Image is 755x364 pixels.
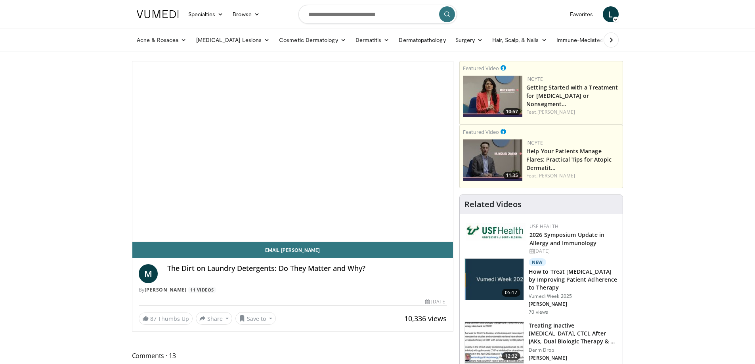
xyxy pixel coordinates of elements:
[463,139,522,181] a: 11:35
[463,139,522,181] img: 601112bd-de26-4187-b266-f7c9c3587f14.png.150x105_q85_crop-smart_upscale.jpg
[565,6,598,22] a: Favorites
[137,10,179,18] img: VuMedi Logo
[463,65,499,72] small: Featured Video
[139,286,447,293] div: By
[139,313,193,325] a: 87 Thumbs Up
[529,309,548,315] p: 70 views
[274,32,350,48] a: Cosmetic Dermatology
[503,172,520,179] span: 11:35
[145,286,187,293] a: [PERSON_NAME]
[451,32,488,48] a: Surgery
[463,128,499,135] small: Featured Video
[529,293,618,299] p: Vumedi Week 2025
[526,109,619,116] div: Feat.
[529,322,618,345] h3: Treating Inactive [MEDICAL_DATA], CTCL After JAKs, Dual Biologic Therapy & …
[502,352,521,360] span: 12:32
[529,248,616,255] div: [DATE]
[502,289,521,297] span: 05:17
[466,223,526,240] img: 6ba8804a-8538-4002-95e7-a8f8012d4a11.png.150x105_q85_autocrop_double_scale_upscale_version-0.2.jpg
[465,322,524,363] img: d738f5e2-ce1c-4c0d-8602-57100888be5a.150x105_q85_crop-smart_upscale.jpg
[529,355,618,361] p: [PERSON_NAME]
[188,287,217,293] a: 11 Videos
[132,351,454,361] span: Comments 13
[463,76,522,117] img: e02a99de-beb8-4d69-a8cb-018b1ffb8f0c.png.150x105_q85_crop-smart_upscale.jpg
[150,315,157,322] span: 87
[167,264,447,273] h4: The Dirt on Laundry Detergents: Do They Matter and Why?
[529,301,618,307] p: [PERSON_NAME]
[191,32,275,48] a: [MEDICAL_DATA] Lesions
[464,200,522,209] h4: Related Videos
[526,84,618,108] a: Getting Started with a Treatment for [MEDICAL_DATA] or Nonsegment…
[132,242,453,258] a: Email [PERSON_NAME]
[552,32,616,48] a: Immune-Mediated
[526,76,543,82] a: Incyte
[603,6,619,22] a: L
[425,298,447,305] div: [DATE]
[196,312,233,325] button: Share
[465,259,524,300] img: 686d8672-2919-4606-b2e9-16909239eac7.jpg.150x105_q85_crop-smart_upscale.jpg
[351,32,394,48] a: Dermatitis
[228,6,264,22] a: Browse
[183,6,228,22] a: Specialties
[529,231,604,247] a: 2026 Symposium Update in Allergy and Immunology
[526,139,543,146] a: Incyte
[394,32,450,48] a: Dermatopathology
[529,223,558,230] a: USF Health
[404,314,447,323] span: 10,336 views
[503,108,520,115] span: 10:57
[298,5,457,24] input: Search topics, interventions
[487,32,551,48] a: Hair, Scalp, & Nails
[132,61,453,242] video-js: Video Player
[463,76,522,117] a: 10:57
[529,268,618,292] h3: How to Treat [MEDICAL_DATA] by Improving Patient Adherence to Therapy
[529,347,618,353] p: Derm Drop
[526,147,612,172] a: Help Your Patients Manage Flares: Practical Tips for Atopic Dermatit…
[235,312,276,325] button: Save to
[464,258,618,315] a: 05:17 New How to Treat [MEDICAL_DATA] by Improving Patient Adherence to Therapy Vumedi Week 2025 ...
[139,264,158,283] a: M
[537,109,575,115] a: [PERSON_NAME]
[529,258,546,266] p: New
[537,172,575,179] a: [PERSON_NAME]
[132,32,191,48] a: Acne & Rosacea
[526,172,619,179] div: Feat.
